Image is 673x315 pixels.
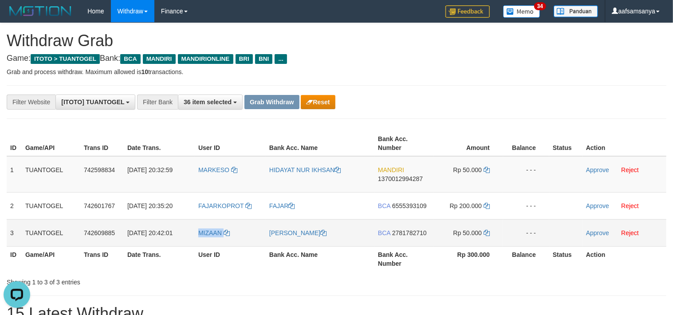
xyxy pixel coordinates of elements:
button: Grab Withdraw [244,95,299,109]
th: Bank Acc. Name [266,131,374,156]
a: Reject [621,202,639,209]
th: ID [7,131,22,156]
span: Rp 200.000 [450,202,482,209]
th: User ID [195,246,266,272]
span: 36 item selected [184,98,232,106]
span: BCA [378,229,390,236]
span: MANDIRI [143,54,176,64]
th: Action [582,131,666,156]
th: Bank Acc. Number [374,131,433,156]
th: Rp 300.000 [433,246,503,272]
a: Copy 50000 to clipboard [484,229,490,236]
span: [DATE] 20:42:01 [127,229,173,236]
a: Reject [621,229,639,236]
a: FAJARKOPROT [198,202,252,209]
a: Copy 50000 to clipboard [484,166,490,173]
th: Balance [503,246,549,272]
span: MARKESO [198,166,229,173]
td: TUANTOGEL [22,192,80,219]
h1: Withdraw Grab [7,32,666,50]
h4: Game: Bank: [7,54,666,63]
th: Action [582,246,666,272]
span: Rp 50.000 [453,229,482,236]
a: HIDAYAT NUR IKHSAN [269,166,341,173]
span: 742601767 [84,202,115,209]
th: Bank Acc. Number [374,246,433,272]
td: 3 [7,219,22,246]
span: Rp 50.000 [453,166,482,173]
a: Approve [586,229,609,236]
span: 742609885 [84,229,115,236]
span: MIZAAN [198,229,222,236]
a: MARKESO [198,166,237,173]
th: Status [549,131,582,156]
span: [DATE] 20:35:20 [127,202,173,209]
strong: 10 [141,68,148,75]
th: Game/API [22,131,80,156]
th: Trans ID [80,246,124,272]
button: Open LiveChat chat widget [4,4,30,30]
th: ID [7,246,22,272]
button: Reset [301,95,335,109]
img: panduan.png [554,5,598,17]
a: FAJAR [269,202,295,209]
th: Game/API [22,246,80,272]
span: Copy 1370012994287 to clipboard [378,175,423,182]
button: 36 item selected [178,94,243,110]
th: Balance [503,131,549,156]
span: 34 [534,2,546,10]
span: [DATE] 20:32:59 [127,166,173,173]
span: Copy 2781782710 to clipboard [392,229,427,236]
a: MIZAAN [198,229,230,236]
p: Grab and process withdraw. Maximum allowed is transactions. [7,67,666,76]
a: [PERSON_NAME] [269,229,327,236]
a: Approve [586,202,609,209]
td: TUANTOGEL [22,219,80,246]
a: Copy 200000 to clipboard [484,202,490,209]
a: Reject [621,166,639,173]
div: Filter Bank [137,94,178,110]
span: ITOTO > TUANTOGEL [31,54,100,64]
span: [ITOTO] TUANTOGEL [61,98,124,106]
span: MANDIRI [378,166,404,173]
img: Button%20Memo.svg [503,5,540,18]
th: Bank Acc. Name [266,246,374,272]
a: Approve [586,166,609,173]
th: User ID [195,131,266,156]
span: ... [275,54,287,64]
span: Copy 6555393109 to clipboard [392,202,427,209]
span: BCA [378,202,390,209]
th: Date Trans. [124,246,195,272]
th: Status [549,246,582,272]
span: BRI [236,54,253,64]
span: 742598834 [84,166,115,173]
th: Date Trans. [124,131,195,156]
button: [ITOTO] TUANTOGEL [55,94,135,110]
span: BNI [255,54,272,64]
td: - - - [503,192,549,219]
img: MOTION_logo.png [7,4,74,18]
td: - - - [503,219,549,246]
div: Showing 1 to 3 of 3 entries [7,274,274,287]
th: Trans ID [80,131,124,156]
td: 2 [7,192,22,219]
td: - - - [503,156,549,193]
td: TUANTOGEL [22,156,80,193]
div: Filter Website [7,94,55,110]
span: MANDIRIONLINE [178,54,233,64]
span: FAJARKOPROT [198,202,244,209]
img: Feedback.jpg [445,5,490,18]
span: BCA [120,54,140,64]
td: 1 [7,156,22,193]
th: Amount [433,131,503,156]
